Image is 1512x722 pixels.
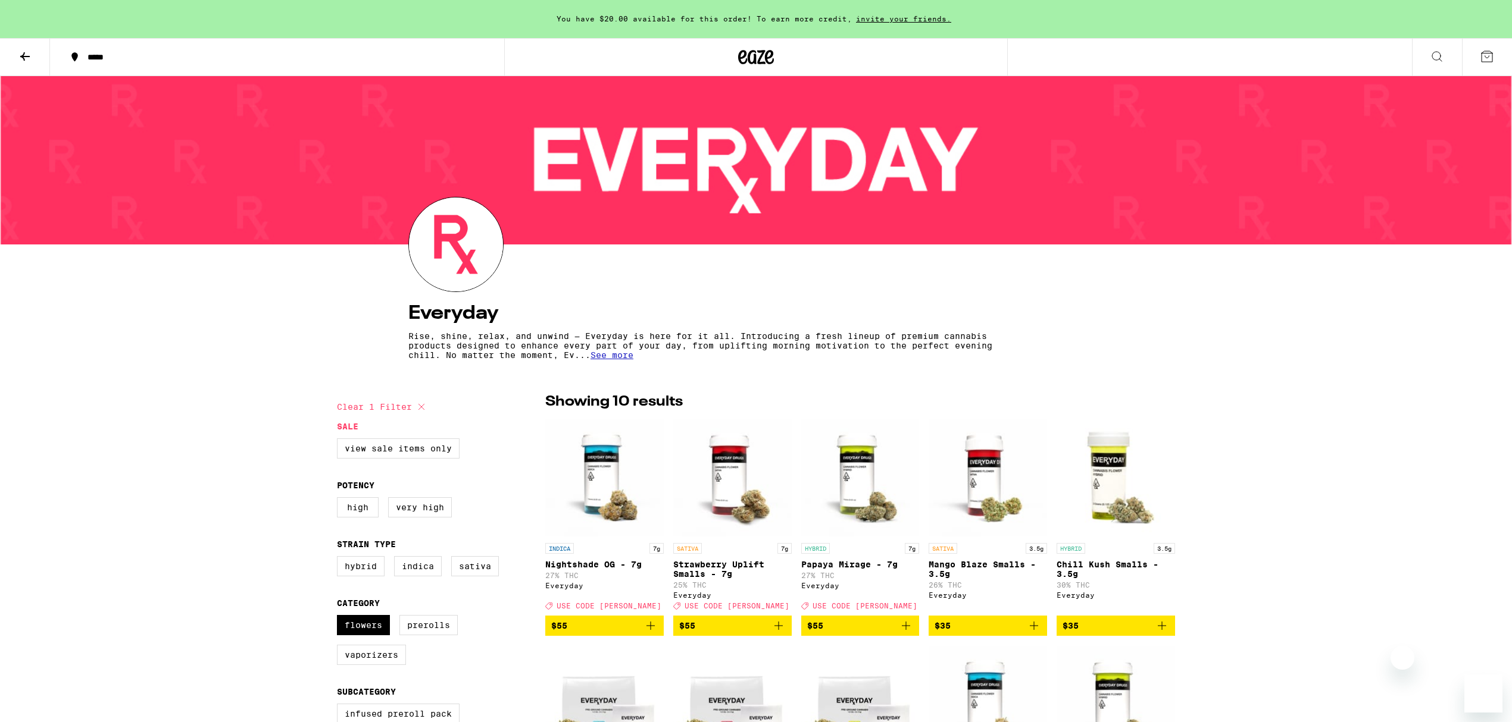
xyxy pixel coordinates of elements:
legend: Potency [337,481,374,490]
p: Showing 10 results [545,392,683,412]
div: Everyday [1057,591,1175,599]
p: 26% THC [929,581,1047,589]
img: Everyday - Strawberry Uplift Smalls - 7g [673,418,792,537]
span: invite your friends. [852,15,955,23]
a: Open page for Strawberry Uplift Smalls - 7g from Everyday [673,418,792,616]
span: $35 [935,621,951,630]
p: Strawberry Uplift Smalls - 7g [673,560,792,579]
button: Add to bag [545,616,664,636]
p: INDICA [545,543,574,554]
iframe: Close message [1391,646,1414,670]
button: Clear 1 filter [337,392,429,422]
span: You have $20.00 available for this order! To earn more credit, [557,15,852,23]
p: 30% THC [1057,581,1175,589]
p: 7g [777,543,792,554]
p: 7g [649,543,664,554]
img: Everyday - Chill Kush Smalls - 3.5g [1057,418,1175,537]
button: Add to bag [1057,616,1175,636]
button: Add to bag [929,616,1047,636]
span: $55 [551,621,567,630]
a: Open page for Nightshade OG - 7g from Everyday [545,418,664,616]
button: Add to bag [801,616,920,636]
p: HYBRID [801,543,830,554]
p: Papaya Mirage - 7g [801,560,920,569]
p: 27% THC [545,572,664,579]
label: Indica [394,556,442,576]
p: Chill Kush Smalls - 3.5g [1057,560,1175,579]
label: Vaporizers [337,645,406,665]
span: USE CODE [PERSON_NAME] [685,602,789,610]
a: Open page for Papaya Mirage - 7g from Everyday [801,418,920,616]
button: Add to bag [673,616,792,636]
p: Mango Blaze Smalls - 3.5g [929,560,1047,579]
legend: Sale [337,422,358,431]
legend: Category [337,598,380,608]
h4: Everyday [408,304,1104,323]
p: HYBRID [1057,543,1085,554]
iframe: Button to launch messaging window [1464,674,1502,712]
p: 25% THC [673,581,792,589]
label: Sativa [451,556,499,576]
label: High [337,497,379,517]
label: Very High [388,497,452,517]
span: USE CODE [PERSON_NAME] [813,602,917,610]
div: Everyday [545,582,664,589]
label: Hybrid [337,556,385,576]
div: Everyday [929,591,1047,599]
p: 7g [905,543,919,554]
span: $55 [679,621,695,630]
legend: Subcategory [337,687,396,696]
span: $35 [1063,621,1079,630]
div: Everyday [673,591,792,599]
label: View Sale Items Only [337,438,460,459]
p: SATIVA [673,543,702,554]
p: Nightshade OG - 7g [545,560,664,569]
img: Everyday - Nightshade OG - 7g [545,418,664,537]
img: Everyday - Papaya Mirage - 7g [801,418,920,537]
p: 27% THC [801,572,920,579]
p: 3.5g [1154,543,1175,554]
img: Everyday - Mango Blaze Smalls - 3.5g [929,418,1047,537]
legend: Strain Type [337,539,396,549]
p: 3.5g [1026,543,1047,554]
img: Everyday logo [409,197,503,291]
a: Open page for Mango Blaze Smalls - 3.5g from Everyday [929,418,1047,616]
div: Everyday [801,582,920,589]
a: Open page for Chill Kush Smalls - 3.5g from Everyday [1057,418,1175,616]
label: Prerolls [399,615,458,635]
label: Flowers [337,615,390,635]
span: USE CODE [PERSON_NAME] [557,602,661,610]
p: Rise, shine, relax, and unwind — Everyday is here for it all. Introducing a fresh lineup of premi... [408,331,999,360]
p: SATIVA [929,543,957,554]
span: $55 [807,621,823,630]
span: See more [591,350,633,360]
